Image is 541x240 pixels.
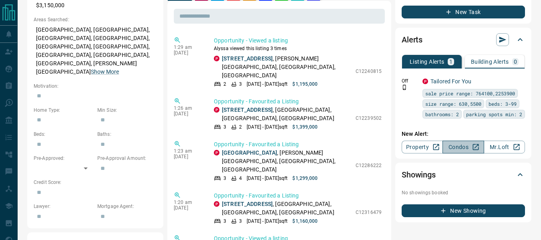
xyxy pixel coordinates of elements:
a: Condos [442,141,484,153]
p: Credit Score: [34,179,157,186]
div: property.ca [214,201,219,207]
div: Showings [402,165,525,184]
p: 3 [239,218,242,225]
span: beds: 3-99 [489,100,517,108]
p: 2 [239,123,242,131]
p: [DATE] - [DATE] sqft [247,218,288,225]
a: [STREET_ADDRESS] [222,201,273,207]
div: property.ca [214,107,219,113]
p: Baths: [97,131,157,138]
p: $1,160,000 [292,218,318,225]
a: [STREET_ADDRESS] [222,107,273,113]
div: property.ca [214,56,219,61]
p: Opportunity - Viewed a listing [214,36,382,45]
a: Tailored For You [430,78,471,85]
p: Lawyer: [34,203,93,210]
span: sale price range: 764100,2253900 [425,89,515,97]
h2: Alerts [402,33,422,46]
p: Opportunity - Favourited a Listing [214,140,382,149]
button: Show More [91,68,119,76]
button: New Task [402,6,525,18]
p: Home Type: [34,107,93,114]
p: Alyssa viewed this listing 3 times [214,45,382,52]
p: No showings booked [402,189,525,196]
h2: Showings [402,168,436,181]
p: , [GEOGRAPHIC_DATA], [GEOGRAPHIC_DATA], [GEOGRAPHIC_DATA] [222,106,352,123]
p: Areas Searched: [34,16,157,23]
p: C12240815 [356,68,382,75]
p: $1,399,000 [292,123,318,131]
p: New Alert: [402,130,525,138]
p: Pre-Approved: [34,155,93,162]
p: [DATE] [174,111,202,117]
p: 1:20 am [174,200,202,205]
p: 1:29 am [174,44,202,50]
p: 1 [449,59,453,65]
p: 4 [239,175,242,182]
p: Beds: [34,131,93,138]
p: [DATE] - [DATE] sqft [247,81,288,88]
p: 3 [223,175,226,182]
p: 3 [223,123,226,131]
a: [STREET_ADDRESS] [222,55,273,62]
p: Min Size: [97,107,157,114]
a: Mr.Loft [484,141,525,153]
p: Building Alerts [471,59,509,65]
div: property.ca [214,150,219,155]
p: 1:26 am [174,105,202,111]
p: 2 [223,81,226,88]
p: Opportunity - Favourited a Listing [214,97,382,106]
p: Mortgage Agent: [97,203,157,210]
p: [DATE] [174,50,202,56]
a: [GEOGRAPHIC_DATA] [222,149,277,156]
p: [DATE] [174,205,202,211]
div: Alerts [402,30,525,49]
p: Motivation: [34,83,157,90]
p: C12316479 [356,209,382,216]
p: [DATE] - [DATE] sqft [247,175,288,182]
button: New Showing [402,204,525,217]
p: , [PERSON_NAME][GEOGRAPHIC_DATA], [GEOGRAPHIC_DATA], [GEOGRAPHIC_DATA] [222,149,352,174]
p: Off [402,77,418,85]
p: $1,299,000 [292,175,318,182]
span: size range: 630,5500 [425,100,481,108]
p: [GEOGRAPHIC_DATA], [GEOGRAPHIC_DATA], [GEOGRAPHIC_DATA], [GEOGRAPHIC_DATA], [GEOGRAPHIC_DATA], [G... [34,23,157,79]
p: 3 [239,81,242,88]
p: 0 [514,59,517,65]
span: bathrooms: 2 [425,110,459,118]
p: [DATE] - [DATE] sqft [247,123,288,131]
p: 1:23 am [174,148,202,154]
p: 3 [223,218,226,225]
p: $1,195,000 [292,81,318,88]
a: Property [402,141,443,153]
span: parking spots min: 2 [466,110,522,118]
p: Pre-Approval Amount: [97,155,157,162]
p: , [GEOGRAPHIC_DATA], [GEOGRAPHIC_DATA], [GEOGRAPHIC_DATA] [222,200,352,217]
p: Listing Alerts [410,59,444,65]
p: , [PERSON_NAME][GEOGRAPHIC_DATA], [GEOGRAPHIC_DATA], [GEOGRAPHIC_DATA] [222,54,352,80]
div: property.ca [422,79,428,84]
p: Opportunity - Favourited a Listing [214,192,382,200]
p: C12286222 [356,162,382,169]
p: [DATE] [174,154,202,159]
svg: Push Notification Only [402,85,407,90]
p: C12239502 [356,115,382,122]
